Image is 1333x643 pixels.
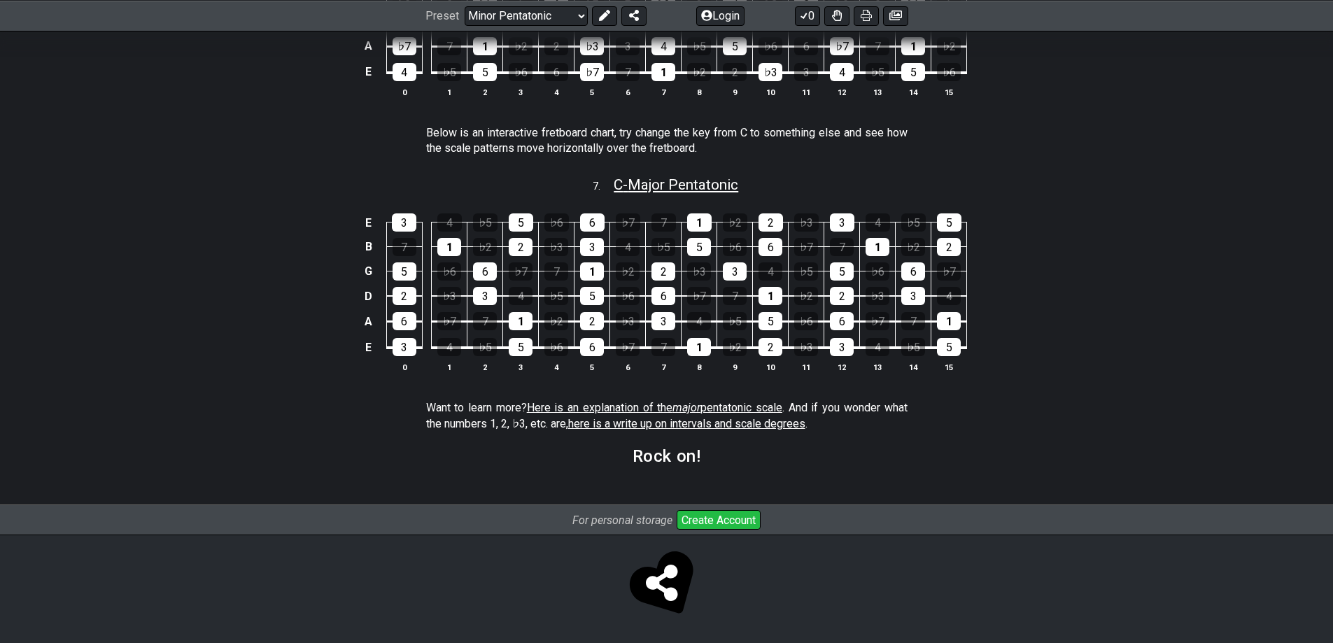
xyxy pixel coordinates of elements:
button: Create image [883,6,908,25]
th: 3 [503,85,539,99]
button: Share Preset [621,6,647,25]
div: 3 [830,338,854,356]
div: 4 [437,213,462,232]
th: 5 [574,360,610,374]
button: Toggle Dexterity for all fretkits [824,6,849,25]
div: ♭5 [473,213,498,232]
span: Click to store and share! [633,553,700,621]
div: 3 [392,213,416,232]
div: 3 [473,287,497,305]
div: 4 [687,312,711,330]
th: 14 [896,360,931,374]
div: ♭7 [509,262,533,281]
span: C - Major Pentatonic [614,176,738,193]
div: 6 [759,238,782,256]
th: 10 [753,360,789,374]
button: Print [854,6,879,25]
div: ♭2 [616,262,640,281]
div: 4 [866,338,889,356]
div: 3 [651,312,675,330]
div: 1 [651,63,675,81]
div: ♭3 [616,312,640,330]
div: ♭7 [687,287,711,305]
span: Preset [425,9,459,22]
div: ♭6 [759,37,782,55]
i: For personal storage [572,514,672,527]
div: 7 [723,287,747,305]
div: 6 [651,287,675,305]
th: 8 [682,85,717,99]
div: 1 [687,213,712,232]
th: 12 [824,85,860,99]
div: 4 [651,37,675,55]
div: 4 [830,63,854,81]
th: 3 [503,360,539,374]
td: G [360,259,377,283]
div: ♭6 [723,238,747,256]
th: 2 [467,85,503,99]
div: 5 [580,287,604,305]
div: 7 [437,37,461,55]
div: 1 [937,312,961,330]
th: 13 [860,360,896,374]
div: 5 [473,63,497,81]
div: 5 [393,262,416,281]
p: Want to learn more? . And if you wonder what the numbers 1, 2, ♭3, etc. are, . [426,400,908,432]
div: 3 [580,238,604,256]
div: ♭6 [866,262,889,281]
th: 9 [717,360,753,374]
div: 4 [866,213,890,232]
th: 12 [824,360,860,374]
div: 3 [393,338,416,356]
div: ♭6 [544,213,569,232]
div: ♭5 [544,287,568,305]
div: ♭5 [794,262,818,281]
div: 5 [901,63,925,81]
div: ♭7 [937,262,961,281]
div: ♭3 [794,213,819,232]
div: ♭2 [544,312,568,330]
div: ♭7 [830,37,854,55]
span: here is a write up on intervals and scale degrees [568,417,805,430]
td: D [360,283,377,309]
div: ♭3 [580,37,604,55]
th: 1 [432,85,467,99]
div: 1 [473,37,497,55]
div: ♭3 [544,238,568,256]
div: 4 [437,338,461,356]
th: 1 [432,360,467,374]
div: 7 [901,312,925,330]
div: ♭7 [616,213,640,232]
div: ♭3 [437,287,461,305]
div: 1 [759,287,782,305]
div: ♭3 [794,338,818,356]
td: A [360,34,377,59]
th: 0 [386,85,422,99]
div: 6 [393,312,416,330]
div: ♭6 [937,63,961,81]
div: ♭5 [901,213,926,232]
div: ♭5 [651,238,675,256]
div: 2 [580,312,604,330]
h2: Rock on! [633,448,701,464]
div: 6 [544,63,568,81]
div: 1 [866,238,889,256]
div: 2 [651,262,675,281]
div: 3 [794,63,818,81]
div: ♭3 [866,287,889,305]
div: ♭7 [393,37,416,55]
div: ♭3 [687,262,711,281]
div: ♭2 [687,63,711,81]
th: 6 [610,360,646,374]
div: 2 [393,287,416,305]
th: 15 [931,360,967,374]
div: ♭2 [509,37,533,55]
div: 6 [830,312,854,330]
div: 6 [473,262,497,281]
div: ♭2 [937,37,961,55]
div: 1 [437,238,461,256]
div: ♭5 [723,312,747,330]
th: 5 [574,85,610,99]
div: 6 [580,213,605,232]
div: 2 [937,238,961,256]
